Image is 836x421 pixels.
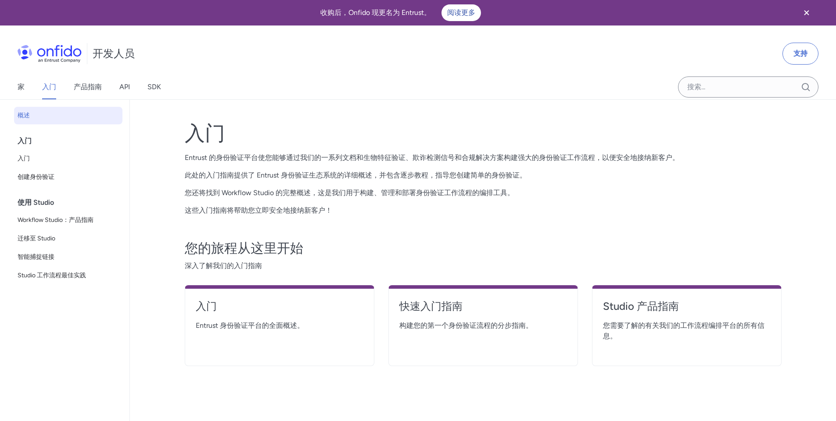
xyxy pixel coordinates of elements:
font: 产品指南 [74,83,102,91]
font: 入门 [18,137,32,145]
font: 这些入门指南将帮助您立即安全地接纳新客户！ [185,206,332,214]
font: 概述 [18,112,30,119]
a: 家 [18,75,25,99]
a: 快速入门指南 [399,299,567,320]
font: 此处的入门指南提供了 Entrust 身份验证生态系统的详细概述，并包含逐步教程，指导您创建简单的身份验证。 [185,171,527,179]
a: API [119,75,130,99]
font: 使用 Studio [18,198,54,207]
font: 深入了解我们的入门指南 [185,261,262,270]
font: Entrust 的身份验证平台使您能够通过我们的一系列文档和生物特征验证、欺诈检测信号和合规解决方案构建强大的身份验证工作流程，以便安全地接纳新客户。 [185,153,679,162]
font: 您需要了解的有关我们的工作流程编排平台的所有信息。 [603,321,764,340]
a: 入门 [196,299,363,320]
font: Studio 工作流程最佳实践 [18,272,86,279]
font: 您的旅程从这里开始 [185,240,303,256]
a: Studio 产品指南 [603,299,771,320]
font: 开发人员 [93,47,135,60]
font: 迁移至 Studio [18,235,55,242]
font: 入门 [185,121,225,145]
a: 迁移至 Studio [14,230,122,247]
svg: 关闭横幅 [801,7,812,18]
font: 支持 [793,49,807,58]
font: 入门 [196,300,217,312]
a: 阅读更多 [441,4,481,21]
a: 入门 [14,150,122,167]
font: Entrust 身份验证平台的全面概述。 [196,321,304,330]
font: 您还将找到 Workflow Studio 的完整概述，这是我们用于构建、管理和部署身份验证工作流程的编排工具。 [185,189,514,197]
button: 关闭横幅 [790,2,823,24]
font: 收购后，Onfido 现更名为 Entrust。 [320,8,431,17]
font: 入门 [18,155,30,162]
font: 智能捕捉链接 [18,253,54,261]
img: Onfido 标志 [18,45,82,62]
a: SDK [147,75,161,99]
font: Studio 产品指南 [603,300,679,312]
font: 创建身份验证 [18,173,54,181]
font: SDK [147,83,161,91]
font: 构建您的第一个身份验证流程的分步指南。 [399,321,533,330]
a: 入门 [42,75,56,99]
input: Onfido 搜索输入字段 [678,76,818,98]
a: 概述 [14,107,122,124]
a: 智能捕捉链接 [14,248,122,266]
font: Workflow Studio：产品指南 [18,216,93,224]
a: 创建身份验证 [14,168,122,186]
font: 阅读更多 [447,8,475,17]
font: 家 [18,83,25,91]
font: 快速入门指南 [399,300,463,312]
a: Workflow Studio：产品指南 [14,211,122,229]
a: 支持 [782,43,818,65]
a: Studio 工作流程最佳实践 [14,267,122,284]
font: API [119,83,130,91]
a: 产品指南 [74,75,102,99]
font: 入门 [42,83,56,91]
